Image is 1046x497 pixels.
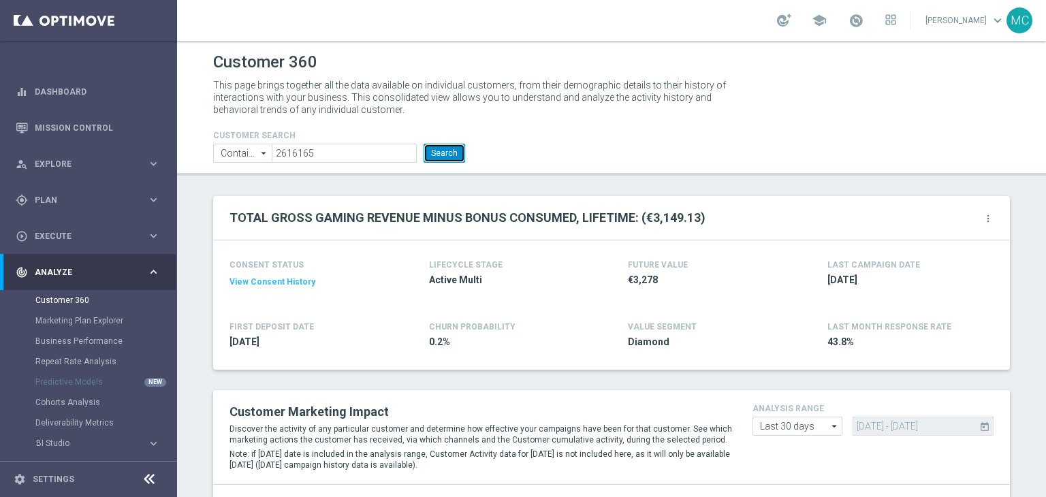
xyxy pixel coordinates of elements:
input: analysis range [752,417,842,436]
h1: Customer 360 [213,52,1010,72]
button: track_changes Analyze keyboard_arrow_right [15,267,161,278]
a: Marketing Plan Explorer [35,315,142,326]
button: gps_fixed Plan keyboard_arrow_right [15,195,161,206]
span: BI Studio [36,439,133,447]
div: Marketing Plan Explorer [35,310,176,331]
i: person_search [16,158,28,170]
a: [PERSON_NAME]keyboard_arrow_down [924,10,1007,31]
span: LAST MONTH RESPONSE RATE [827,322,951,332]
span: 0.2% [429,336,588,349]
p: This page brings together all the data available on individual customers, from their demographic ... [213,79,738,116]
i: keyboard_arrow_right [147,437,160,450]
i: equalizer [16,86,28,98]
a: Mission Control [35,110,160,146]
div: Deliverability Metrics [35,413,176,433]
i: keyboard_arrow_right [147,157,160,170]
span: Plan [35,196,147,204]
h2: Customer Marketing Impact [229,404,732,420]
h4: analysis range [752,404,994,413]
span: Active Multi [429,274,588,287]
h4: CONSENT STATUS [229,260,389,270]
button: equalizer Dashboard [15,86,161,97]
div: Explore [16,158,147,170]
div: Customer 360 [35,290,176,310]
span: 2019-04-25 [229,336,389,349]
a: Dashboard [35,74,160,110]
span: keyboard_arrow_down [990,13,1005,28]
div: BI Studio [36,439,147,447]
i: settings [14,473,26,485]
a: Repeat Rate Analysis [35,356,142,367]
i: keyboard_arrow_right [147,266,160,278]
a: Customer 360 [35,295,142,306]
span: Explore [35,160,147,168]
button: BI Studio keyboard_arrow_right [35,438,161,449]
span: 43.8% [827,336,987,349]
span: €3,278 [628,274,787,287]
a: Cohorts Analysis [35,397,142,408]
div: Plan [16,194,147,206]
button: play_circle_outline Execute keyboard_arrow_right [15,231,161,242]
span: Analyze [35,268,147,276]
button: Search [424,144,465,163]
div: Repeat Rate Analysis [35,351,176,372]
h4: VALUE SEGMENT [628,322,697,332]
button: Mission Control [15,123,161,133]
h4: FUTURE VALUE [628,260,688,270]
h2: TOTAL GROSS GAMING REVENUE MINUS BONUS CONSUMED, LIFETIME: (€3,149.13) [229,210,706,226]
div: Dashboard [16,74,160,110]
i: track_changes [16,266,28,278]
i: gps_fixed [16,194,28,206]
div: Analyze [16,266,147,278]
i: more_vert [983,213,994,224]
a: Deliverability Metrics [35,417,142,428]
input: Enter CID, Email, name or phone [272,144,417,163]
p: Discover the activity of any particular customer and determine how effective your campaigns have ... [229,423,732,445]
i: keyboard_arrow_right [147,193,160,206]
a: Business Performance [35,336,142,347]
i: arrow_drop_down [828,417,842,435]
span: 2025-10-07 [827,274,987,287]
span: school [812,13,827,28]
div: Business Performance [35,331,176,351]
input: Contains [213,144,272,163]
h4: LIFECYCLE STAGE [429,260,503,270]
span: CHURN PROBABILITY [429,322,516,332]
span: Execute [35,232,147,240]
button: View Consent History [229,276,315,288]
i: keyboard_arrow_right [147,229,160,242]
div: Predictive Models [35,372,176,392]
h4: CUSTOMER SEARCH [213,131,465,140]
div: Execute [16,230,147,242]
h4: LAST CAMPAIGN DATE [827,260,920,270]
div: Cohorts Analysis [35,392,176,413]
button: person_search Explore keyboard_arrow_right [15,159,161,170]
h4: FIRST DEPOSIT DATE [229,322,314,332]
i: play_circle_outline [16,230,28,242]
a: Settings [33,475,74,483]
div: BI Studio [35,433,176,453]
i: arrow_drop_down [257,144,271,162]
div: MC [1007,7,1032,33]
span: Diamond [628,336,787,349]
div: Mission Control [16,110,160,146]
div: NEW [144,378,166,387]
p: Note: if [DATE] date is included in the analysis range, Customer Activity data for [DATE] is not ... [229,449,732,470]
